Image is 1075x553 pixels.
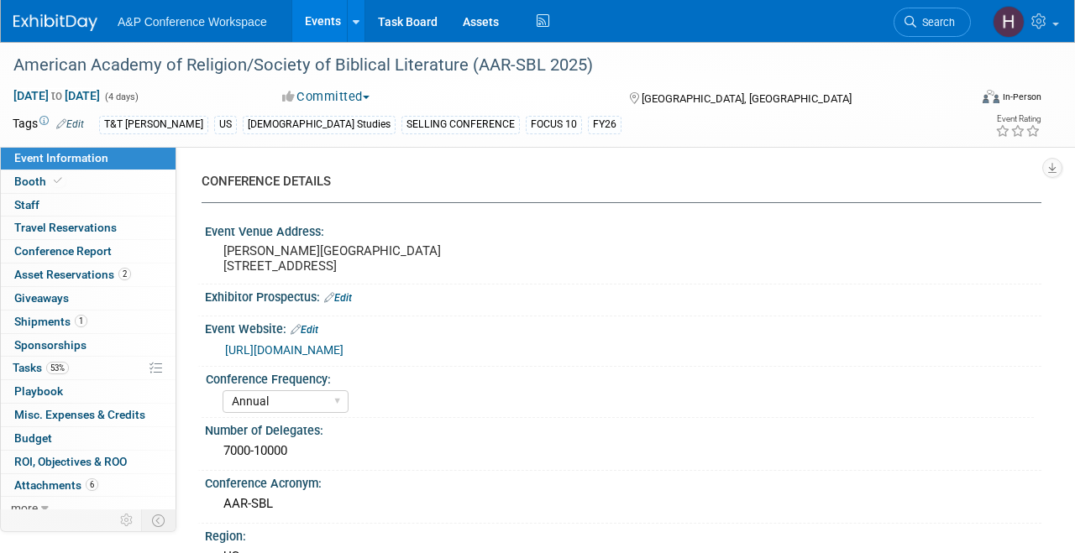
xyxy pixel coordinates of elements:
[916,16,955,29] span: Search
[205,524,1041,545] div: Region:
[291,324,318,336] a: Edit
[56,118,84,130] a: Edit
[54,176,62,185] i: Booth reservation complete
[1,334,176,357] a: Sponsorships
[205,284,1041,306] div: Exhibitor Prospectus:
[891,87,1041,112] div: Event Format
[13,361,69,374] span: Tasks
[75,315,87,327] span: 1
[86,478,98,491] span: 6
[225,343,343,357] a: [URL][DOMAIN_NAME]
[324,292,352,304] a: Edit
[11,501,38,514] span: more
[14,291,69,305] span: Giveaways
[1,497,176,519] a: more
[218,438,1029,464] div: 7000-10000
[1,310,176,333] a: Shipments1
[14,384,63,398] span: Playbook
[1,287,176,310] a: Giveaways
[1,357,176,379] a: Tasks53%
[14,175,66,188] span: Booth
[13,14,97,31] img: ExhibitDay
[1,240,176,263] a: Conference Report
[14,198,39,211] span: Staff
[103,91,139,102] span: (4 days)
[113,509,142,531] td: Personalize Event Tab Strip
[46,362,69,374] span: 53%
[8,50,953,81] div: American Academy of Religion/Society of Biblical Literature (AAR-SBL 2025)
[1,404,176,426] a: Misc. Expenses & Credits
[1,194,176,217] a: Staff
[1,263,176,286] a: Asset Reservations2
[1,451,176,473] a: ROI, Objectives & ROO
[99,116,208,133] div: T&T [PERSON_NAME]
[118,268,131,280] span: 2
[223,243,535,274] pre: [PERSON_NAME][GEOGRAPHIC_DATA] [STREET_ADDRESS]
[205,219,1041,240] div: Event Venue Address:
[995,115,1041,123] div: Event Rating
[993,6,1025,38] img: Hannah Siegel
[13,88,101,103] span: [DATE] [DATE]
[1002,91,1041,103] div: In-Person
[206,367,1034,388] div: Conference Frequency:
[642,92,852,105] span: [GEOGRAPHIC_DATA], [GEOGRAPHIC_DATA]
[214,116,237,133] div: US
[205,418,1041,439] div: Number of Delegates:
[49,89,65,102] span: to
[202,173,1029,190] div: CONFERENCE DETAILS
[401,116,520,133] div: SELLING CONFERENCE
[14,431,52,445] span: Budget
[1,217,176,239] a: Travel Reservations
[894,8,971,37] a: Search
[14,151,108,164] span: Event Information
[14,478,98,492] span: Attachments
[205,316,1041,338] div: Event Website:
[142,509,176,531] td: Toggle Event Tabs
[14,221,117,234] span: Travel Reservations
[1,427,176,450] a: Budget
[14,315,87,328] span: Shipments
[14,268,131,281] span: Asset Reservations
[526,116,582,133] div: FOCUS 10
[1,380,176,403] a: Playbook
[243,116,396,133] div: [DEMOGRAPHIC_DATA] Studies
[1,170,176,193] a: Booth
[13,115,84,134] td: Tags
[1,474,176,497] a: Attachments6
[1,147,176,170] a: Event Information
[588,116,621,133] div: FY26
[118,15,267,29] span: A&P Conference Workspace
[14,244,112,258] span: Conference Report
[14,408,145,421] span: Misc. Expenses & Credits
[205,471,1041,492] div: Conference Acronym:
[276,88,376,106] button: Committed
[218,491,1029,517] div: AAR-SBL
[14,455,127,468] span: ROI, Objectives & ROO
[14,338,87,352] span: Sponsorships
[983,90,999,103] img: Format-Inperson.png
